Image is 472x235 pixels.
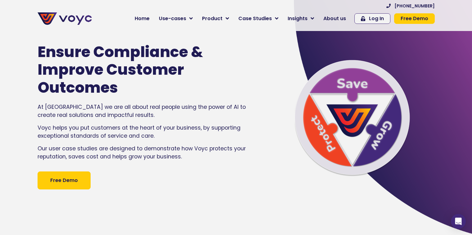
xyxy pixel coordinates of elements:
[394,4,435,8] span: [PHONE_NUMBER]
[154,12,197,25] a: Use-cases
[451,214,466,229] div: Open Intercom Messenger
[288,15,308,22] span: Insights
[401,16,428,21] span: Free Demo
[394,13,435,24] a: Free Demo
[38,144,250,161] p: Our user case studies are designed to demonstrate how Voyc protects your reputation, saves cost a...
[283,12,319,25] a: Insights
[202,15,223,22] span: Product
[130,12,154,25] a: Home
[38,103,250,119] p: At [GEOGRAPHIC_DATA] we are all about real people using the power of AI to create real solutions ...
[319,12,351,25] a: About us
[323,15,346,22] span: About us
[38,124,250,140] p: Voyc helps you put customers at the heart of your business, by supporting exceptional standards o...
[135,15,150,22] span: Home
[38,171,91,189] a: Free Demo
[197,12,234,25] a: Product
[386,4,435,8] a: [PHONE_NUMBER]
[234,12,283,25] a: Case Studies
[354,13,390,24] a: Log In
[38,43,231,97] h1: Ensure Compliance & Improve Customer Outcomes
[238,15,272,22] span: Case Studies
[369,16,384,21] span: Log In
[50,177,78,184] span: Free Demo
[159,15,186,22] span: Use-cases
[38,12,92,25] img: voyc-full-logo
